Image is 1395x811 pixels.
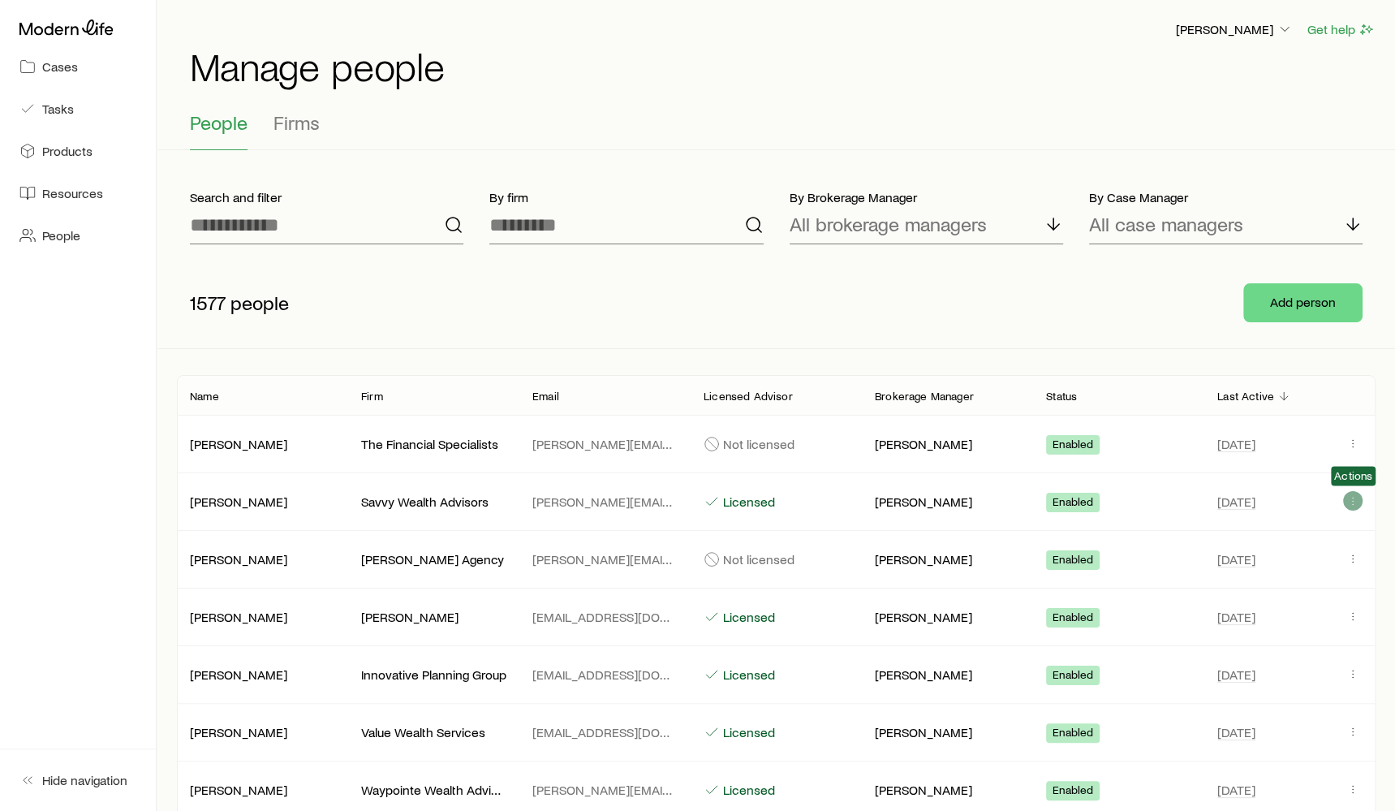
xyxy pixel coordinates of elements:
[361,436,498,453] div: The Financial Specialists
[190,782,335,798] p: Tucker Fahlen
[723,551,794,567] p: Not licensed
[1053,553,1093,570] span: Enabled
[723,436,794,452] p: Not licensed
[532,782,678,798] p: tucker@waypointewealth.com
[875,782,1020,798] p: Brandon Parry
[190,111,1363,150] div: People and firms tabs
[13,175,143,211] a: Resources
[13,762,143,798] button: Hide navigation
[1217,724,1255,740] span: [DATE]
[1053,495,1093,512] span: Enabled
[532,666,678,683] p: abrandt@innovativeplanning.com
[13,133,143,169] a: Products
[1053,610,1093,628] span: Enabled
[875,666,1020,683] p: Nick Weiler
[723,782,775,798] p: Licensed
[1307,20,1376,39] button: Get help
[190,46,1376,85] h1: Manage people
[42,58,78,75] span: Cases
[532,390,559,403] p: Email
[13,218,143,253] a: People
[875,390,974,403] p: Brokerage Manager
[875,436,1020,452] p: Derek Wakefield
[704,390,793,403] p: Licensed Advisor
[190,494,335,510] p: Aaron Wiegman
[790,213,987,235] p: All brokerage managers
[230,291,289,314] span: people
[1217,782,1255,798] span: [DATE]
[1243,283,1363,322] button: Add person
[190,666,335,683] p: Aaron Brandt
[1217,666,1255,683] span: [DATE]
[1217,436,1255,452] span: [DATE]
[1176,21,1293,37] p: [PERSON_NAME]
[361,782,506,799] div: Waypointe Wealth Advisors
[1053,438,1093,455] span: Enabled
[1217,609,1255,625] span: [DATE]
[361,551,504,568] div: [PERSON_NAME] Agency
[361,390,383,403] p: Firm
[361,609,459,626] div: [PERSON_NAME]
[190,436,335,452] p: Corrina Iler
[1089,213,1243,235] p: All case managers
[190,189,463,205] p: Search and filter
[1053,726,1093,743] span: Enabled
[42,143,93,159] span: Products
[190,291,226,314] span: 1577
[489,189,763,205] p: By firm
[361,666,506,684] div: Innovative Planning Group
[13,49,143,84] a: Cases
[42,185,103,201] span: Resources
[190,724,335,740] p: Troy Cook
[361,724,485,741] div: Value Wealth Services
[1046,390,1077,403] p: Status
[875,609,1020,625] p: Jason Pratt
[190,390,219,403] p: Name
[190,551,335,567] p: Patricia Studer
[723,609,775,625] p: Licensed
[1217,494,1255,510] span: [DATE]
[723,724,775,740] p: Licensed
[723,494,775,510] p: Licensed
[13,91,143,127] a: Tasks
[1217,551,1255,567] span: [DATE]
[723,666,775,683] p: Licensed
[42,772,127,788] span: Hide navigation
[790,189,1063,205] p: By Brokerage Manager
[875,551,1020,567] p: Matt Kaas
[190,111,248,134] span: People
[532,436,678,452] p: Corrina@thefinancialspecialists.com
[875,494,1020,510] p: Derek Wakefield
[532,551,678,567] p: patty@seivertagency.com
[1175,20,1294,40] button: [PERSON_NAME]
[1053,668,1093,685] span: Enabled
[361,494,489,511] div: Savvy Wealth Advisors
[532,609,678,625] p: amazzariello@lincolninvestment.com
[190,609,335,625] p: Anthony Mazzariello
[532,724,678,740] p: tcook@valuewealthservices.com
[532,494,678,510] p: aaron.wiegman@savvyadvisors.com
[42,101,74,117] span: Tasks
[875,724,1020,740] p: Evan Roberts
[273,111,320,134] span: Firms
[1053,783,1093,800] span: Enabled
[42,227,80,244] span: People
[1334,469,1372,482] span: Actions
[1089,189,1363,205] p: By Case Manager
[1217,390,1274,403] p: Last Active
